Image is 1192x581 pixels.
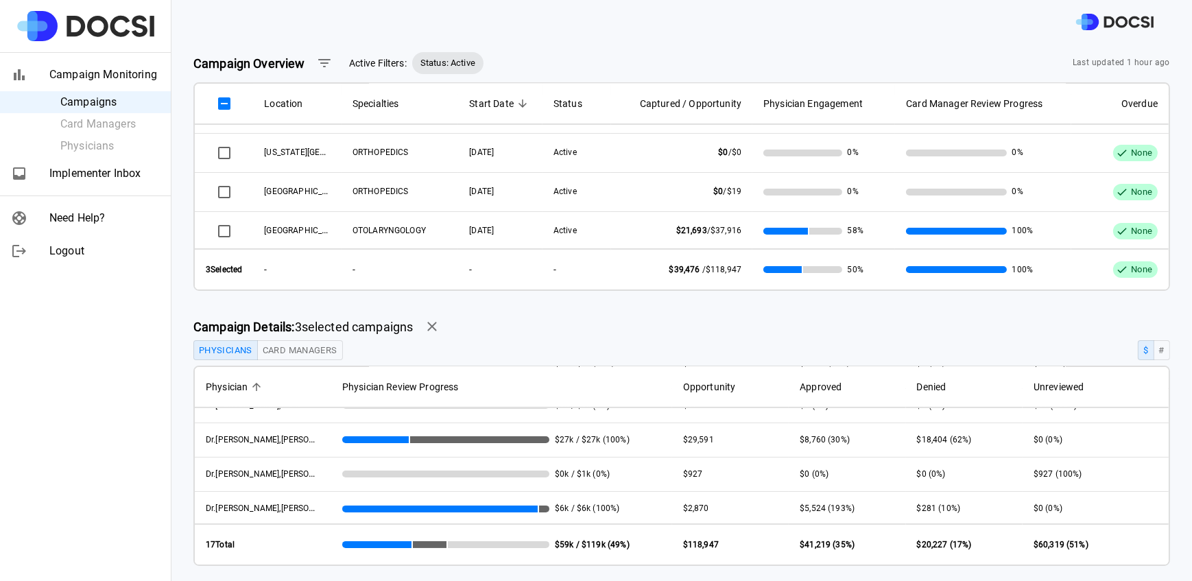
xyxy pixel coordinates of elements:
[1034,469,1082,479] span: $927 (100%)
[917,379,946,395] span: Denied
[683,379,736,395] span: Opportunity
[206,502,345,513] span: Dr. Yong, Holly
[706,265,741,274] span: $118,947
[555,434,630,446] span: $27k / $27k (100%)
[917,503,961,513] span: $281 (10%)
[264,146,388,157] span: California Irvine Advanced Care Center
[800,379,894,395] span: Approved
[1012,261,1034,278] span: 100%
[848,225,863,237] span: 58%
[800,540,855,549] span: $41,219 (35%)
[342,381,459,392] span: Physician Review Progress
[1076,14,1154,31] img: DOCSI Logo
[683,379,778,395] span: Opportunity
[683,435,714,444] span: $29,591
[1034,379,1158,395] span: Unreviewed
[349,56,407,71] span: Active Filters:
[718,147,741,157] span: /
[1125,186,1158,199] span: None
[264,95,330,112] span: Location
[469,226,494,235] span: 07/17/2025
[206,401,300,410] span: Dr. Smith, Mark
[469,95,514,112] span: Start Date
[553,226,577,235] span: Active
[353,187,409,196] span: ORTHOPEDICS
[193,318,413,336] span: 3 selected campaign s
[1154,340,1170,360] button: #
[800,401,829,410] span: $0 (0%)
[193,320,295,334] strong: Campaign Details:
[800,379,842,395] span: Approved
[553,147,577,157] span: Active
[469,95,532,112] span: Start Date
[412,56,484,70] span: Status: Active
[206,540,235,549] strong: 17 Total
[683,503,709,513] span: $2,870
[469,147,494,157] span: 07/17/2025
[1073,56,1170,70] span: Last updated 1 hour ago
[917,401,946,410] span: $0 (0%)
[206,265,242,274] strong: 3 Selected
[49,165,160,182] span: Implementer Inbox
[763,95,863,112] span: Physician Engagement
[622,95,741,112] span: Captured / Opportunity
[676,226,741,235] span: /
[60,94,160,110] span: Campaigns
[206,434,345,444] span: Dr. Tran, Thuy
[917,435,972,444] span: $18,404 (62%)
[206,379,248,395] span: Physician
[1034,540,1088,549] span: $60,319 (51%)
[353,147,409,157] span: ORTHOPEDICS
[800,469,829,479] span: $0 (0%)
[253,248,341,289] th: -
[353,226,426,235] span: OTOLARYNGOLOGY
[1034,379,1084,395] span: Unreviewed
[1012,186,1023,198] span: 0%
[1034,503,1062,513] span: $0 (0%)
[193,340,258,360] button: Physicians
[469,187,494,196] span: 07/17/2025
[193,56,305,71] strong: Campaign Overview
[732,147,741,157] span: $0
[848,186,859,198] span: 0%
[917,469,946,479] span: $0 (0%)
[848,261,863,278] span: 50%
[917,379,1012,395] span: Denied
[264,185,392,196] span: UCI Medical Center - Outpatient
[718,147,728,157] span: $0
[543,248,611,289] th: -
[264,95,302,112] span: Location
[669,265,742,274] span: /
[800,503,855,513] span: $5,524 (193%)
[264,224,392,235] span: UCI Medical Center - Outpatient
[1034,435,1062,444] span: $0 (0%)
[1082,95,1158,112] span: Overdue
[353,95,448,112] span: Specialties
[763,95,884,112] span: Physician Engagement
[1012,147,1023,158] span: 0%
[683,401,698,410] span: $39
[800,435,850,444] span: $8,760 (30%)
[555,469,610,480] span: $0k / $1k (0%)
[906,95,1042,112] span: Card Manager Review Progress
[1012,225,1034,237] span: 100%
[683,469,703,479] span: $927
[458,248,543,289] th: -
[1034,401,1077,410] span: $39 (102%)
[640,95,741,112] span: Captured / Opportunity
[206,468,345,479] span: Dr. Yamamoto, Maki
[917,540,972,549] span: $20,227 (17%)
[49,243,160,259] span: Logout
[553,95,600,112] span: Status
[676,226,707,235] span: $21,693
[1138,340,1154,360] button: $
[257,340,343,360] button: Card Managers
[669,265,700,274] span: $39,476
[49,67,160,83] span: Campaign Monitoring
[1125,225,1158,238] span: None
[49,210,160,226] span: Need Help?
[1125,147,1158,160] span: None
[555,540,630,549] strong: $59k / $119k (49%)
[683,540,719,549] span: $118,947
[17,11,154,41] img: Site Logo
